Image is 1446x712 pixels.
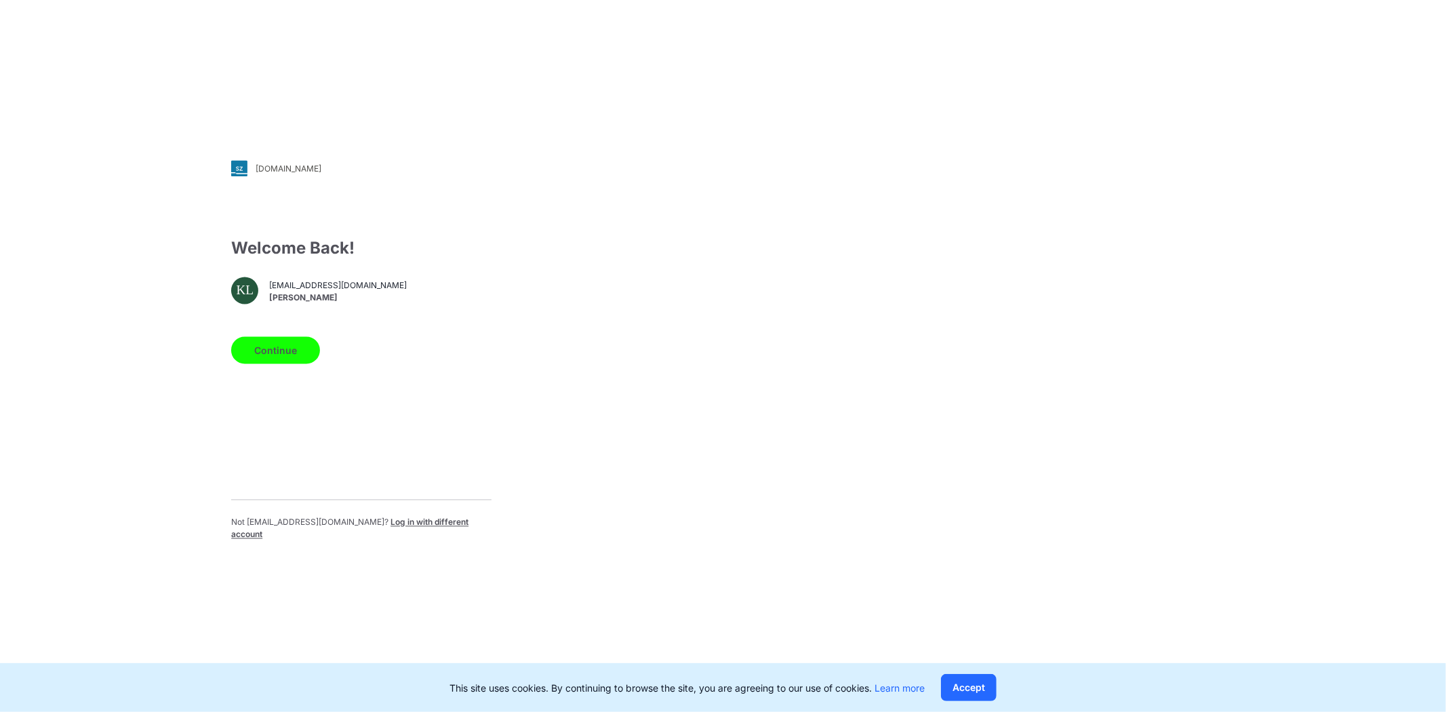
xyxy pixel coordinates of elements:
[256,163,321,174] div: [DOMAIN_NAME]
[231,161,247,177] img: svg+xml;base64,PHN2ZyB3aWR0aD0iMjgiIGhlaWdodD0iMjgiIHZpZXdCb3g9IjAgMCAyOCAyOCIgZmlsbD0ibm9uZSIgeG...
[231,277,258,304] div: KL
[269,292,407,304] span: [PERSON_NAME]
[231,517,491,541] p: Not [EMAIL_ADDRESS][DOMAIN_NAME] ?
[231,237,491,261] div: Welcome Back!
[269,279,407,292] span: [EMAIL_ADDRESS][DOMAIN_NAME]
[231,337,320,364] button: Continue
[449,681,925,695] p: This site uses cookies. By continuing to browse the site, you are agreeing to our use of cookies.
[875,682,925,694] a: Learn more
[231,161,491,177] a: [DOMAIN_NAME]
[1243,34,1412,58] img: browzwear-logo.73288ffb.svg
[941,674,997,701] button: Accept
